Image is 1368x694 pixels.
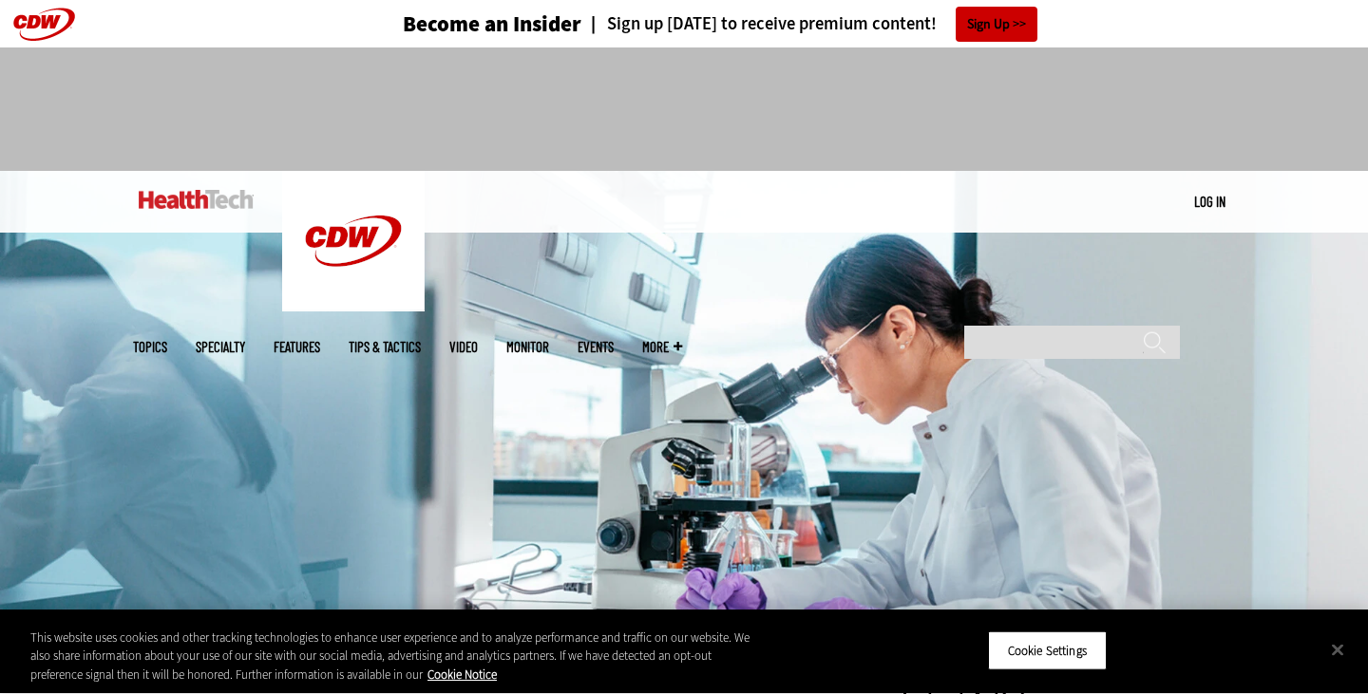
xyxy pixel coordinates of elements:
a: Sign Up [956,7,1037,42]
a: Video [449,340,478,354]
button: Close [1317,628,1358,670]
div: This website uses cookies and other tracking technologies to enhance user experience and to analy... [30,628,752,685]
span: More [642,340,682,354]
img: Home [282,171,425,311]
a: MonITor [506,340,549,354]
div: User menu [1194,192,1225,212]
a: Events [578,340,614,354]
span: Topics [133,340,167,354]
a: CDW [282,296,425,316]
span: Specialty [196,340,245,354]
a: Sign up [DATE] to receive premium content! [581,15,937,33]
a: Features [274,340,320,354]
a: Tips & Tactics [349,340,421,354]
a: More information about your privacy [427,666,497,683]
a: Log in [1194,193,1225,210]
button: Cookie Settings [988,630,1107,670]
img: Home [139,190,254,209]
a: Become an Insider [332,13,581,35]
h3: Become an Insider [403,13,581,35]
